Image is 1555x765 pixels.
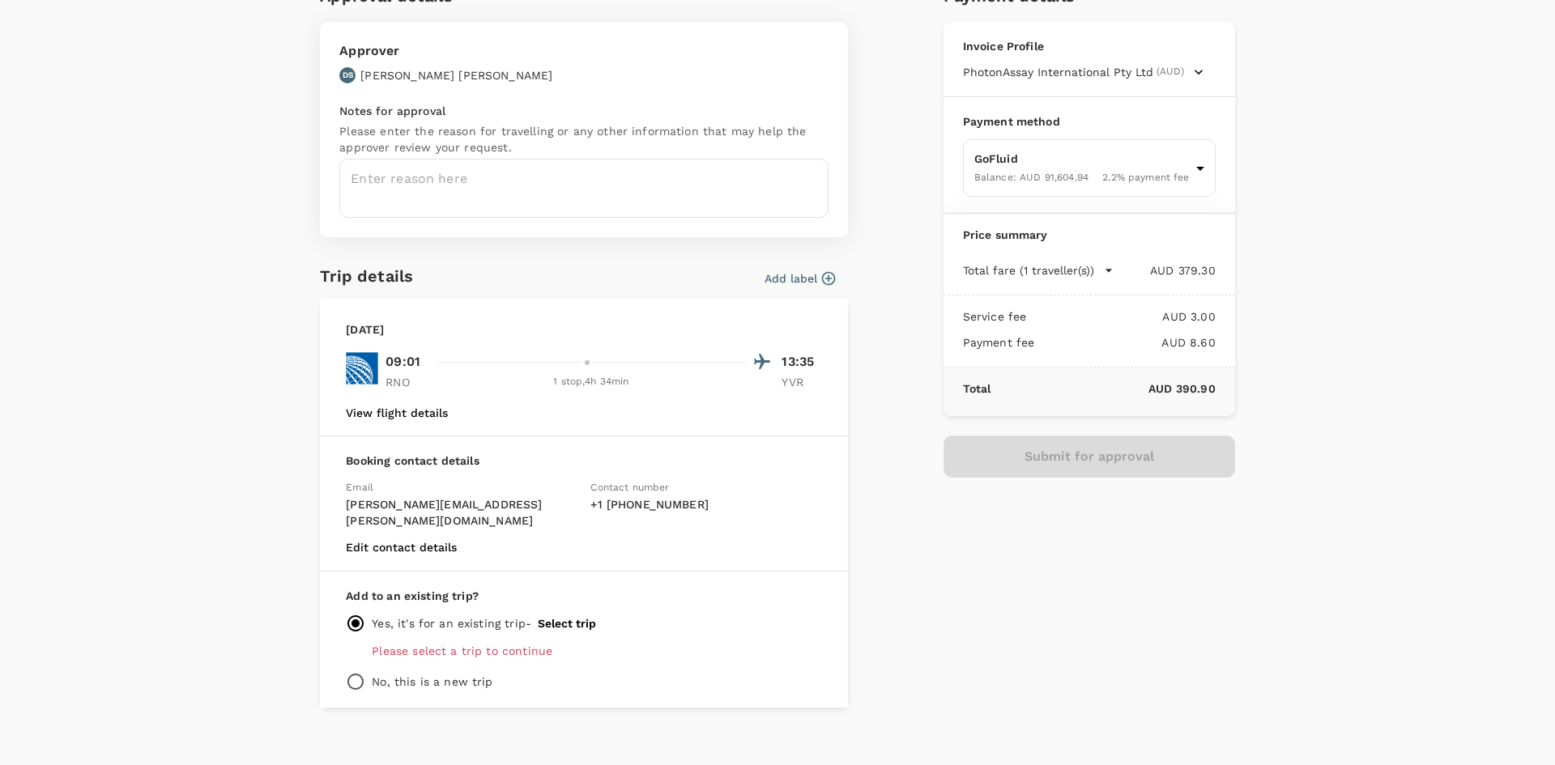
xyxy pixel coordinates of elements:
[590,482,669,493] span: Contact number
[963,64,1153,80] span: PhotonAssay International Pty Ltd
[963,262,1114,278] button: Total fare (1 traveller(s))
[320,263,413,289] h6: Trip details
[346,352,378,385] img: UA
[991,380,1215,397] p: AUD 390.90
[963,139,1216,197] div: GoFluidBalance: AUD 91,604.942.2% payment fee
[1034,334,1215,351] p: AUD 8.60
[346,588,822,604] p: Add to an existing trip?
[782,352,822,372] p: 13:35
[963,334,1035,351] p: Payment fee
[372,674,492,690] p: No, this is a new trip
[339,41,552,61] p: Approver
[963,262,1094,278] p: Total fare (1 traveller(s))
[1026,308,1215,325] p: AUD 3.00
[1102,172,1189,183] span: 2.2 % payment fee
[372,615,531,631] p: Yes, it's for an existing trip -
[346,453,822,469] p: Booking contact details
[765,270,835,287] button: Add label
[1157,64,1184,80] span: (AUD)
[346,406,448,419] button: View flight details
[963,64,1204,80] button: PhotonAssay International Pty Ltd(AUD)
[346,496,577,529] p: [PERSON_NAME][EMAIL_ADDRESS][PERSON_NAME][DOMAIN_NAME]
[386,374,426,390] p: RNO
[339,103,829,119] p: Notes for approval
[1114,262,1216,278] p: AUD 379.30
[346,321,384,338] p: [DATE]
[436,374,746,390] div: 1 stop , 4h 34min
[974,172,1088,183] span: Balance : AUD 91,604.94
[538,617,596,630] button: Select trip
[346,541,457,554] button: Edit contact details
[963,113,1216,130] p: Payment method
[386,352,420,372] p: 09:01
[590,496,822,512] p: + 1 [PHONE_NUMBER]
[346,482,373,493] span: Email
[963,380,991,397] p: Total
[963,227,1216,243] p: Price summary
[339,123,829,155] p: Please enter the reason for travelling or any other information that may help the approver review...
[974,151,1190,167] p: GoFluid
[963,38,1216,54] p: Invoice Profile
[343,70,353,81] p: DS
[963,308,1027,325] p: Service fee
[372,643,822,659] p: Please select a trip to continue
[360,67,552,83] p: [PERSON_NAME] [PERSON_NAME]
[782,374,822,390] p: YVR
